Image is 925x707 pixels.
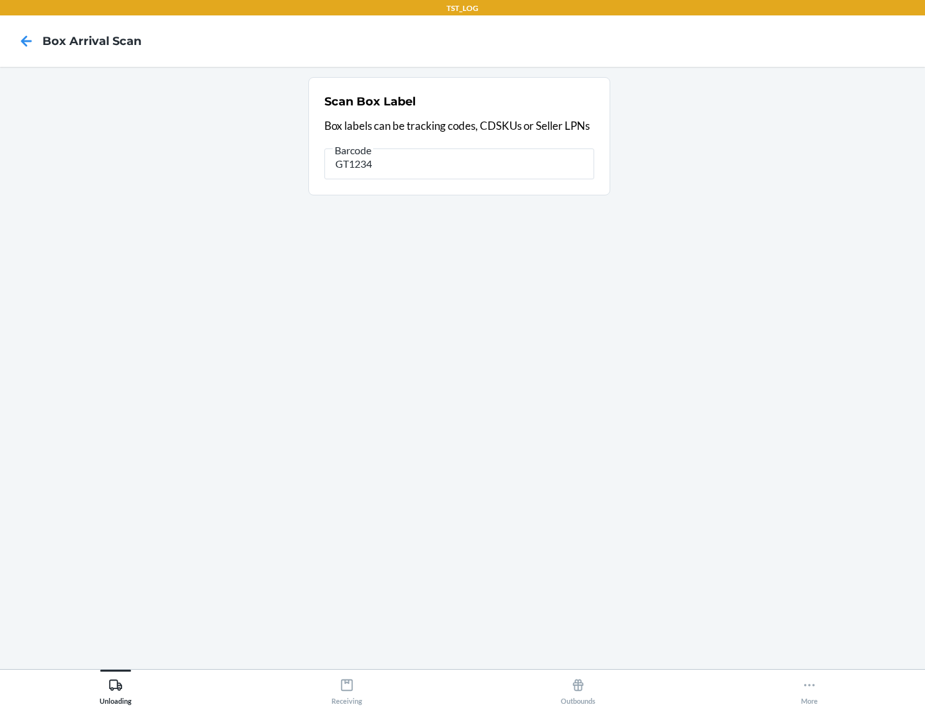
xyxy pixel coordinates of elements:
[42,33,141,49] h4: Box Arrival Scan
[446,3,479,14] p: TST_LOG
[231,670,463,705] button: Receiving
[100,673,132,705] div: Unloading
[331,673,362,705] div: Receiving
[324,148,594,179] input: Barcode
[694,670,925,705] button: More
[463,670,694,705] button: Outbounds
[561,673,595,705] div: Outbounds
[801,673,818,705] div: More
[324,118,594,134] p: Box labels can be tracking codes, CDSKUs or Seller LPNs
[324,93,416,110] h2: Scan Box Label
[333,144,373,157] span: Barcode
